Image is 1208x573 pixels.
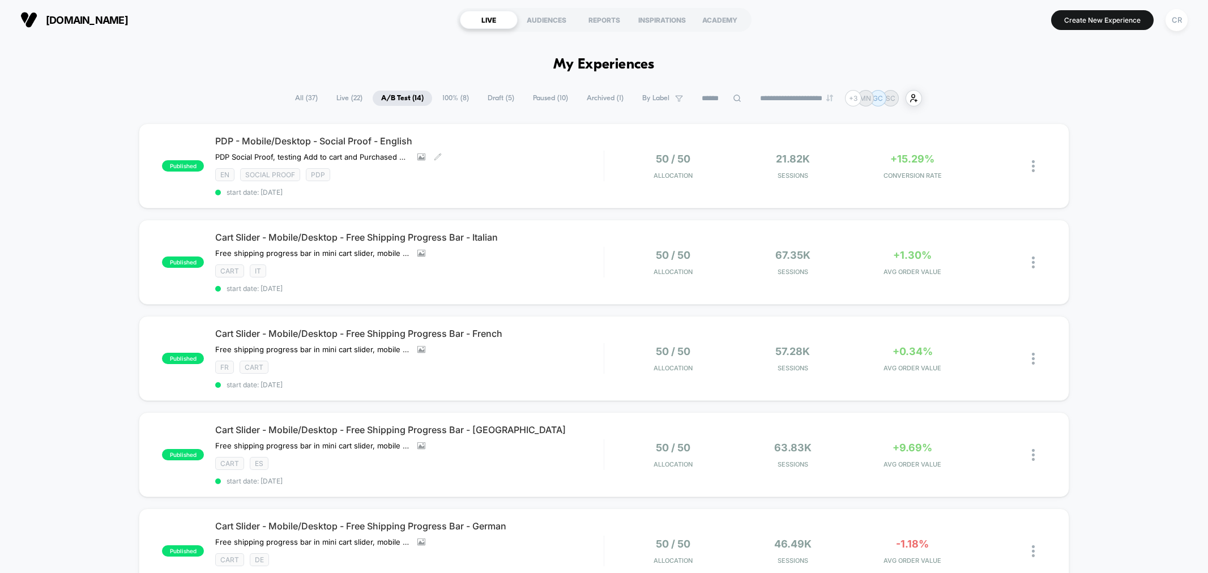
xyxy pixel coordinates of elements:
[1162,8,1191,32] button: CR
[642,94,669,102] span: By Label
[775,345,810,357] span: 57.28k
[215,477,603,485] span: start date: [DATE]
[855,364,970,372] span: AVG ORDER VALUE
[162,353,204,364] span: published
[776,153,810,165] span: 21.82k
[654,268,693,276] span: Allocation
[306,168,330,181] span: PDP
[893,442,932,454] span: +9.69%
[775,249,810,261] span: 67.35k
[215,152,409,161] span: PDP Social Proof, testing Add to cart and Purchased messaging
[736,557,850,565] span: Sessions
[215,424,603,435] span: Cart Slider - Mobile/Desktop - Free Shipping Progress Bar - [GEOGRAPHIC_DATA]
[1032,545,1035,557] img: close
[1051,10,1154,30] button: Create New Experience
[893,249,932,261] span: +1.30%
[736,460,850,468] span: Sessions
[250,457,268,470] span: ES
[575,11,633,29] div: REPORTS
[1032,449,1035,461] img: close
[215,135,603,147] span: PDP - Mobile/Desktop - Social Proof - English
[736,268,850,276] span: Sessions
[20,11,37,28] img: Visually logo
[855,460,970,468] span: AVG ORDER VALUE
[215,380,603,389] span: start date: [DATE]
[162,545,204,557] span: published
[774,442,812,454] span: 63.83k
[162,449,204,460] span: published
[240,361,268,374] span: CART
[1032,353,1035,365] img: close
[736,172,850,179] span: Sessions
[896,538,929,550] span: -1.18%
[886,94,895,102] p: SC
[215,520,603,532] span: Cart Slider - Mobile/Desktop - Free Shipping Progress Bar - German
[656,345,690,357] span: 50 / 50
[845,90,861,106] div: + 3
[654,172,693,179] span: Allocation
[215,345,409,354] span: Free shipping progress bar in mini cart slider, mobile only
[215,361,234,374] span: FR
[633,11,691,29] div: INSPIRATIONS
[460,11,518,29] div: LIVE
[162,256,204,268] span: published
[654,557,693,565] span: Allocation
[654,364,693,372] span: Allocation
[656,538,690,550] span: 50 / 50
[215,188,603,196] span: start date: [DATE]
[855,557,970,565] span: AVG ORDER VALUE
[250,264,266,277] span: IT
[240,168,300,181] span: SOCIAL PROOF
[328,91,371,106] span: Live ( 22 )
[1032,160,1035,172] img: close
[656,442,690,454] span: 50 / 50
[553,57,655,73] h1: My Experiences
[215,284,603,293] span: start date: [DATE]
[691,11,749,29] div: ACADEMY
[215,553,244,566] span: CART
[855,268,970,276] span: AVG ORDER VALUE
[656,153,690,165] span: 50 / 50
[287,91,326,106] span: All ( 37 )
[215,328,603,339] span: Cart Slider - Mobile/Desktop - Free Shipping Progress Bar - French
[215,264,244,277] span: CART
[656,249,690,261] span: 50 / 50
[654,460,693,468] span: Allocation
[162,160,204,172] span: published
[215,457,244,470] span: CART
[215,537,409,546] span: Free shipping progress bar in mini cart slider, mobile only
[1032,256,1035,268] img: close
[215,232,603,243] span: Cart Slider - Mobile/Desktop - Free Shipping Progress Bar - Italian
[215,441,409,450] span: Free shipping progress bar in mini cart slider, mobile only
[215,249,409,258] span: Free shipping progress bar in mini cart slider, mobile only
[373,91,432,106] span: A/B Test ( 14 )
[855,172,970,179] span: CONVERSION RATE
[46,14,128,26] span: [DOMAIN_NAME]
[893,345,933,357] span: +0.34%
[17,11,131,29] button: [DOMAIN_NAME]
[215,168,234,181] span: EN
[860,94,871,102] p: MN
[736,364,850,372] span: Sessions
[578,91,632,106] span: Archived ( 1 )
[434,91,477,106] span: 100% ( 8 )
[826,95,833,101] img: end
[890,153,934,165] span: +15.29%
[873,94,883,102] p: GC
[250,553,269,566] span: DE
[524,91,577,106] span: Paused ( 10 )
[1166,9,1188,31] div: CR
[774,538,812,550] span: 46.49k
[518,11,575,29] div: AUDIENCES
[479,91,523,106] span: Draft ( 5 )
